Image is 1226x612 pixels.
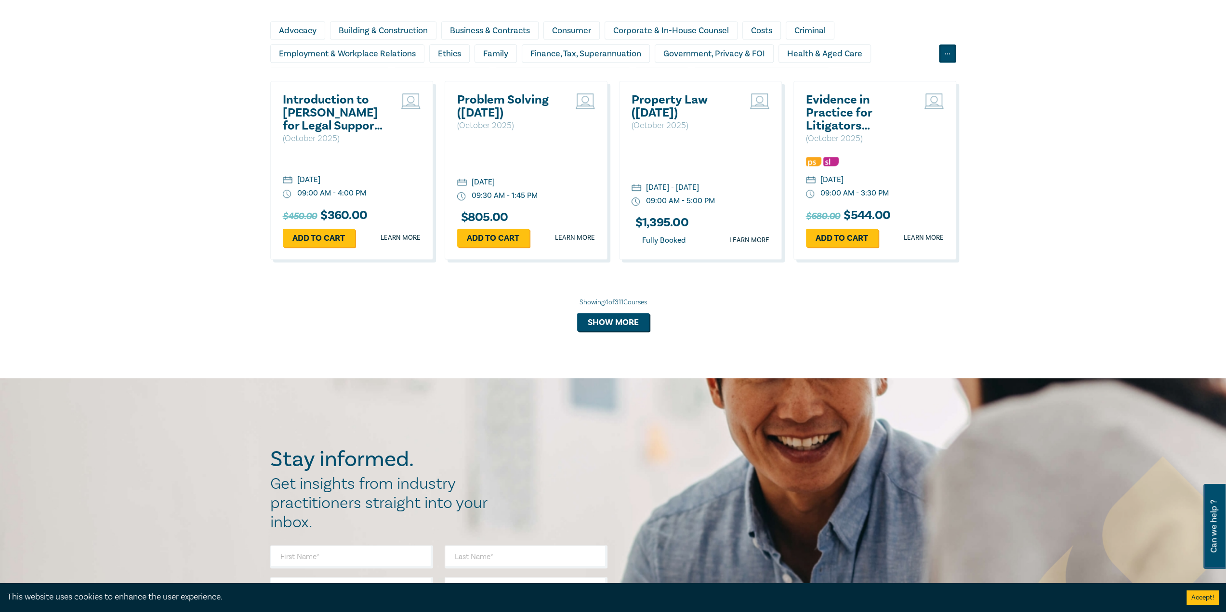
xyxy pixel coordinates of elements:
[1186,590,1219,605] button: Accept cookies
[806,93,910,132] a: Evidence in Practice for Litigators ([DATE])
[576,93,595,109] img: Live Stream
[297,174,320,185] div: [DATE]
[632,93,735,119] a: Property Law ([DATE])
[441,21,539,39] div: Business & Contracts
[457,211,508,224] h3: $ 805.00
[495,67,630,86] div: Litigation & Dispute Resolution
[1209,490,1218,563] span: Can we help ?
[924,93,944,109] img: Live Stream
[381,233,421,243] a: Learn more
[646,195,715,207] div: 09:00 AM - 5:00 PM
[475,44,517,63] div: Family
[270,577,433,600] input: Email Address*
[823,157,839,166] img: Substantive Law
[522,44,650,63] div: Finance, Tax, Superannuation
[750,93,769,109] img: Live Stream
[635,67,689,86] div: Migration
[270,474,498,532] h2: Get insights from industry practitioners straight into your inbox.
[778,44,871,63] div: Health & Aged Care
[605,21,738,39] div: Corporate & In-House Counsel
[806,208,890,224] h3: $ 544.00
[457,119,561,132] p: ( October 2025 )
[457,179,467,187] img: calendar
[820,174,844,185] div: [DATE]
[632,184,641,193] img: calendar
[742,21,781,39] div: Costs
[472,177,495,188] div: [DATE]
[283,208,367,224] h3: $ 360.00
[577,313,649,331] button: Show more
[283,229,355,247] a: Add to cart
[445,545,607,568] input: Last Name*
[806,176,816,185] img: calendar
[694,67,829,86] div: Personal Injury & Medico-Legal
[786,21,834,39] div: Criminal
[283,93,386,132] a: Introduction to [PERSON_NAME] for Legal Support Staff ([DATE])
[632,234,696,247] div: Fully Booked
[270,298,956,307] div: Showing 4 of 311 Courses
[806,229,878,247] a: Add to cart
[555,233,595,243] a: Learn more
[457,229,529,247] a: Add to cart
[806,190,815,198] img: watch
[543,21,600,39] div: Consumer
[806,208,840,224] span: $680.00
[729,235,769,245] a: Learn more
[270,44,424,63] div: Employment & Workplace Relations
[270,67,389,86] div: Insolvency & Restructuring
[283,176,292,185] img: calendar
[283,208,317,224] span: $450.00
[632,119,735,132] p: ( October 2025 )
[7,591,1172,603] div: This website uses cookies to enhance the user experience.
[283,132,386,145] p: ( October 2025 )
[270,545,433,568] input: First Name*
[820,188,889,199] div: 09:00 AM - 3:30 PM
[806,132,910,145] p: ( October 2025 )
[401,93,421,109] img: Live Stream
[394,67,490,86] div: Intellectual Property
[270,447,498,472] h2: Stay informed.
[297,188,366,199] div: 09:00 AM - 4:00 PM
[632,216,688,229] h3: $ 1,395.00
[330,21,436,39] div: Building & Construction
[806,157,821,166] img: Professional Skills
[646,182,699,193] div: [DATE] - [DATE]
[429,44,470,63] div: Ethics
[632,197,640,206] img: watch
[457,93,561,119] a: Problem Solving ([DATE])
[270,21,325,39] div: Advocacy
[939,44,956,63] div: ...
[904,233,944,243] a: Learn more
[283,190,291,198] img: watch
[472,190,538,201] div: 09:30 AM - 1:45 PM
[655,44,774,63] div: Government, Privacy & FOI
[457,192,466,201] img: watch
[445,577,607,600] input: Organisation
